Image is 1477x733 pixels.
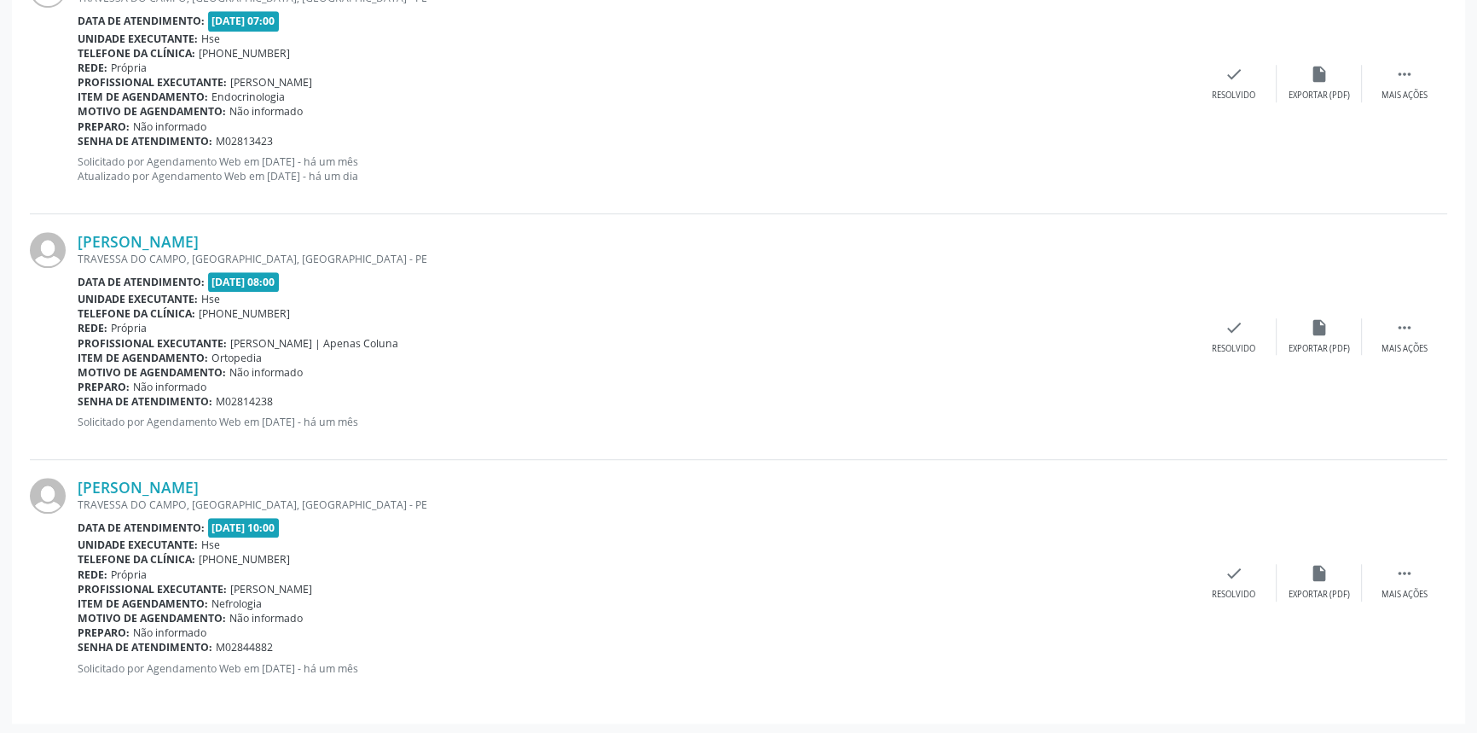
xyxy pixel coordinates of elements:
[1212,343,1255,355] div: Resolvido
[229,365,303,380] span: Não informado
[1289,343,1350,355] div: Exportar (PDF)
[78,32,198,46] b: Unidade executante:
[133,625,206,640] span: Não informado
[78,521,205,535] b: Data de atendimento:
[1289,589,1350,601] div: Exportar (PDF)
[1381,589,1428,601] div: Mais ações
[78,232,199,251] a: [PERSON_NAME]
[78,394,212,409] b: Senha de atendimento:
[78,661,1191,676] p: Solicitado por Agendamento Web em [DATE] - há um mês
[78,90,208,104] b: Item de agendamento:
[78,119,130,134] b: Preparo:
[78,154,1191,183] p: Solicitado por Agendamento Web em [DATE] - há um mês Atualizado por Agendamento Web em [DATE] - h...
[1289,90,1350,102] div: Exportar (PDF)
[111,321,147,335] span: Própria
[78,380,130,394] b: Preparo:
[78,640,212,654] b: Senha de atendimento:
[78,415,1191,429] p: Solicitado por Agendamento Web em [DATE] - há um mês
[133,119,206,134] span: Não informado
[1225,65,1243,84] i: check
[199,552,290,567] span: [PHONE_NUMBER]
[78,365,226,380] b: Motivo de agendamento:
[78,134,212,148] b: Senha de atendimento:
[208,272,280,292] span: [DATE] 08:00
[30,478,66,514] img: img
[78,567,107,582] b: Rede:
[111,61,147,75] span: Própria
[78,252,1191,266] div: TRAVESSA DO CAMPO, [GEOGRAPHIC_DATA], [GEOGRAPHIC_DATA] - PE
[78,75,227,90] b: Profissional executante:
[133,380,206,394] span: Não informado
[1212,589,1255,601] div: Resolvido
[78,104,226,119] b: Motivo de agendamento:
[208,518,280,538] span: [DATE] 10:00
[211,596,262,611] span: Nefrologia
[78,292,198,306] b: Unidade executante:
[78,596,208,611] b: Item de agendamento:
[1225,318,1243,337] i: check
[1212,90,1255,102] div: Resolvido
[78,497,1191,512] div: TRAVESSA DO CAMPO, [GEOGRAPHIC_DATA], [GEOGRAPHIC_DATA] - PE
[111,567,147,582] span: Própria
[229,104,303,119] span: Não informado
[1395,318,1414,337] i: 
[230,582,312,596] span: [PERSON_NAME]
[78,46,195,61] b: Telefone da clínica:
[1395,564,1414,583] i: 
[78,625,130,640] b: Preparo:
[1310,318,1329,337] i: insert_drive_file
[199,306,290,321] span: [PHONE_NUMBER]
[78,538,198,552] b: Unidade executante:
[1310,65,1329,84] i: insert_drive_file
[1381,343,1428,355] div: Mais ações
[1310,564,1329,583] i: insert_drive_file
[230,336,398,351] span: [PERSON_NAME] | Apenas Coluna
[78,351,208,365] b: Item de agendamento:
[216,640,273,654] span: M02844882
[78,582,227,596] b: Profissional executante:
[216,134,273,148] span: M02813423
[230,75,312,90] span: [PERSON_NAME]
[78,611,226,625] b: Motivo de agendamento:
[78,321,107,335] b: Rede:
[199,46,290,61] span: [PHONE_NUMBER]
[78,306,195,321] b: Telefone da clínica:
[78,61,107,75] b: Rede:
[1395,65,1414,84] i: 
[78,14,205,28] b: Data de atendimento:
[211,351,262,365] span: Ortopedia
[229,611,303,625] span: Não informado
[1381,90,1428,102] div: Mais ações
[208,11,280,31] span: [DATE] 07:00
[78,275,205,289] b: Data de atendimento:
[78,336,227,351] b: Profissional executante:
[78,552,195,567] b: Telefone da clínica:
[216,394,273,409] span: M02814238
[30,232,66,268] img: img
[211,90,285,104] span: Endocrinologia
[201,538,220,552] span: Hse
[1225,564,1243,583] i: check
[201,292,220,306] span: Hse
[201,32,220,46] span: Hse
[78,478,199,497] a: [PERSON_NAME]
